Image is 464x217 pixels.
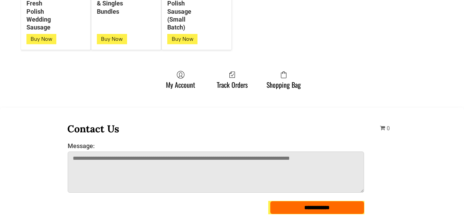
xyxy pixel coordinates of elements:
[172,36,193,42] span: Buy Now
[101,36,123,42] span: Buy Now
[67,122,365,135] h3: Contact Us
[213,71,251,89] a: Track Orders
[263,71,304,89] a: Shopping Bag
[68,142,364,149] label: Message:
[31,36,52,42] span: Buy Now
[162,71,199,89] a: My Account
[387,125,390,132] span: 0
[97,34,127,44] button: Buy Now
[167,34,197,44] button: Buy Now
[26,34,56,44] button: Buy Now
